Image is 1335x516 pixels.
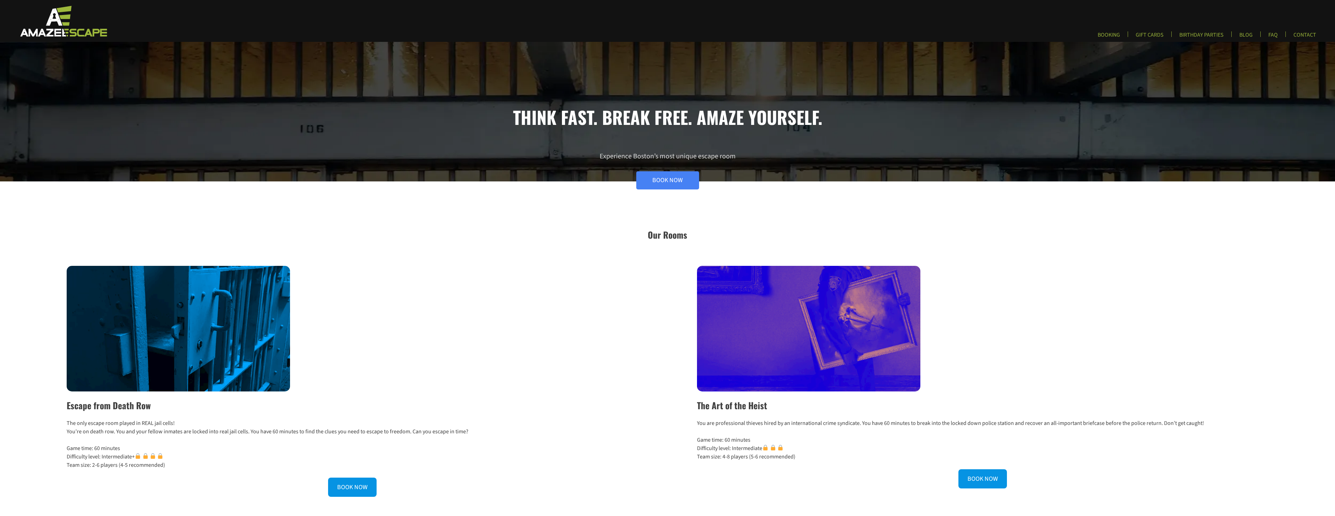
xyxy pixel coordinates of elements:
[143,453,148,459] img: 🔒
[67,106,1268,127] h1: Think fast. Break free. Amaze yourself.
[1092,31,1126,43] a: BOOKING
[11,5,114,37] img: Escape Room Game in Boston Area
[135,453,141,459] img: 🔒
[67,444,638,469] p: Game time: 60 minutes Difficulty level: Intermediate+ Team size: 2-6 players (4-5 recommended)
[1174,31,1229,43] a: BIRTHDAY PARTIES
[697,419,1268,427] p: You are professional thieves hired by an international crime syndicate. You have 60 minutes to br...
[763,445,768,450] img: 🔒
[328,478,377,497] a: BOOK NOW
[1130,31,1169,43] a: GIFT CARDS
[150,453,156,459] img: 🔒
[958,469,1007,488] a: BOOK NOW
[67,152,1268,189] p: Experience Boston’s most unique escape room
[778,445,783,450] img: 🔒
[697,399,1268,412] h2: The Art of the Heist
[67,419,638,436] p: The only escape room played in REAL jail cells! You’re on death row. You and your fellow inmates ...
[1234,31,1258,43] a: BLOG
[67,399,638,412] h2: Escape from Death Row
[157,453,163,459] img: 🔒
[636,171,699,189] a: Book Now
[1263,31,1283,43] a: FAQ
[770,445,776,450] img: 🔒
[1288,31,1322,43] a: CONTACT
[697,436,1268,461] p: Game time: 60 minutes Difficulty level: Intermediate Team size: 4-8 players (5-6 recommended)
